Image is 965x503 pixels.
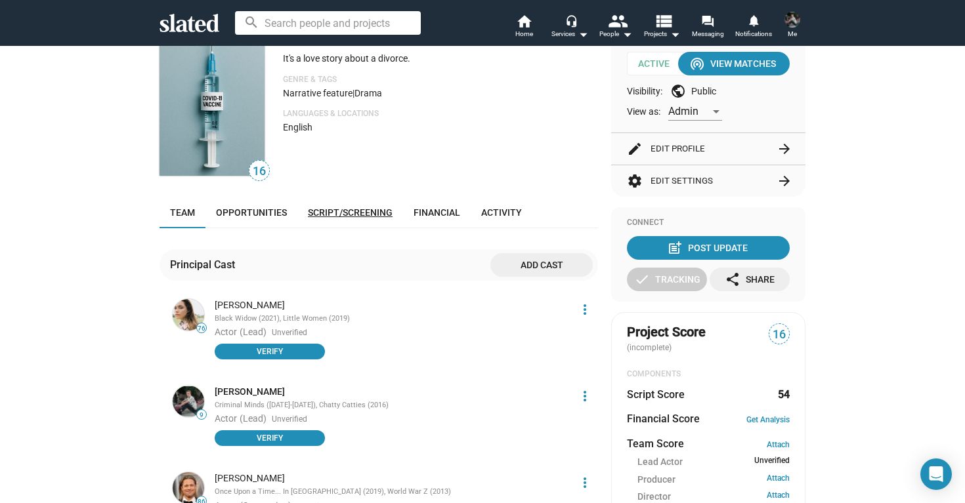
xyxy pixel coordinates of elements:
span: View as: [627,106,660,118]
mat-icon: check [634,272,650,287]
span: Verify [223,432,317,445]
span: Home [515,26,533,42]
div: People [599,26,632,42]
span: Actor [215,413,237,424]
span: Verify [223,345,317,358]
span: Team [170,207,195,218]
div: Services [551,26,588,42]
div: Open Intercom Messenger [920,458,952,490]
span: Project Score [627,323,706,341]
button: Tracking [627,268,707,291]
p: Languages & Locations [283,109,598,119]
span: Activity [481,207,522,218]
div: Connect [627,218,790,228]
a: Attach [767,473,790,486]
img: florence pugh [173,299,204,331]
div: Post Update [670,236,748,260]
span: | [353,88,354,98]
span: (Lead) [240,327,267,337]
mat-icon: share [725,272,740,287]
button: Services [547,13,593,42]
p: It's a love story about a divorce. [283,52,598,65]
span: 76 [197,325,206,332]
div: View Matches [692,52,776,75]
mat-icon: arrow_forward [777,141,792,157]
span: (incomplete) [627,343,674,352]
span: English [283,122,312,132]
div: Visibility: Public [627,83,790,99]
button: View Matches [678,52,790,75]
a: Activity [471,197,532,228]
mat-icon: arrow_drop_down [667,26,683,42]
p: Genre & Tags [283,75,598,85]
mat-icon: more_vert [577,388,593,404]
mat-icon: people [608,11,627,30]
span: (Lead) [240,413,267,424]
button: Edit Profile [627,133,790,165]
button: Matthew GrathwolMe [777,9,808,43]
span: Actor [215,327,237,337]
a: Financial [403,197,471,228]
mat-icon: post_add [667,240,683,256]
span: Unverified [272,414,307,425]
div: Principal Cast [170,258,240,272]
span: Director [637,491,671,503]
mat-icon: arrow_drop_down [575,26,591,42]
span: Admin [668,105,698,117]
span: Messaging [692,26,724,42]
mat-icon: arrow_drop_down [619,26,635,42]
span: Unverified [754,456,790,468]
button: Verify [215,344,325,359]
span: Notifications [735,26,772,42]
div: COMPONENTS [627,369,790,380]
button: People [593,13,639,42]
a: Attach [767,491,790,503]
mat-icon: home [516,13,532,29]
div: Black Widow (2021), Little Women (2019) [215,314,569,324]
a: Team [160,197,205,228]
button: Verify [215,430,325,446]
mat-icon: notifications [747,14,760,26]
img: Matthew Grathwol [173,386,204,417]
a: Messaging [685,13,731,42]
span: Producer [637,473,675,486]
input: Search people and projects [235,11,421,35]
div: [PERSON_NAME] [215,299,569,312]
a: Attach [767,440,790,449]
dt: Financial Score [627,412,700,426]
mat-icon: headset_mic [565,14,577,26]
span: 16 [769,326,789,344]
span: 9 [197,411,206,419]
span: Opportunities [216,207,287,218]
img: Minnesota: Vaccine [160,20,265,176]
span: Drama [354,88,382,98]
a: Get Analysis [746,415,790,424]
mat-icon: more_vert [577,302,593,317]
div: Tracking [634,268,700,291]
span: Active [627,52,690,75]
mat-icon: view_list [654,11,673,30]
span: Narrative feature [283,88,353,98]
span: Script/Screening [308,207,393,218]
button: Projects [639,13,685,42]
span: Lead Actor [637,456,683,468]
div: Share [725,268,775,291]
span: Unverified [272,328,307,338]
div: Once Upon a Time... In [GEOGRAPHIC_DATA] (2019), World War Z (2013) [215,487,569,497]
span: Financial [414,207,460,218]
button: Post Update [627,236,790,260]
mat-icon: settings [627,173,643,189]
button: Add cast [490,253,593,277]
dt: Team Score [627,437,684,451]
mat-icon: forum [701,14,714,27]
div: [PERSON_NAME] [215,472,569,485]
mat-icon: edit [627,141,643,157]
dt: Script Score [627,388,685,401]
span: Projects [644,26,680,42]
dd: 54 [777,388,790,401]
mat-icon: arrow_forward [777,173,792,189]
span: Me [788,26,797,42]
button: Edit Settings [627,165,790,197]
mat-icon: wifi_tethering [689,56,705,71]
mat-icon: public [670,83,686,99]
